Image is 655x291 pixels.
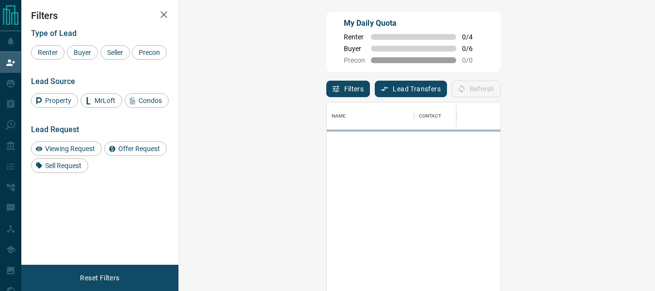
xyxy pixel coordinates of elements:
div: Contact [419,103,442,130]
div: Offer Request [104,141,167,156]
h2: Filters [31,10,169,21]
div: Condos [125,93,169,108]
span: Precon [344,56,365,64]
div: Buyer [67,45,98,60]
div: Property [31,93,78,108]
span: Viewing Request [42,145,98,153]
span: Precon [135,49,163,56]
span: Buyer [344,45,365,52]
span: Type of Lead [31,29,77,38]
div: Name [327,103,414,130]
div: MrLoft [80,93,122,108]
div: Viewing Request [31,141,102,156]
button: Reset Filters [74,270,126,286]
div: Contact [414,103,492,130]
div: Name [332,103,346,130]
span: Property [42,97,75,104]
div: Renter [31,45,64,60]
span: MrLoft [91,97,119,104]
span: 0 / 6 [462,45,483,52]
button: Lead Transfers [375,81,447,97]
span: Renter [344,33,365,41]
div: Sell Request [31,158,88,173]
span: Condos [135,97,165,104]
span: Offer Request [115,145,163,153]
span: Lead Request [31,125,79,134]
span: Buyer [70,49,95,56]
div: Seller [100,45,130,60]
span: Lead Source [31,77,75,86]
span: 0 / 0 [462,56,483,64]
span: Seller [104,49,127,56]
span: Sell Request [42,162,85,170]
span: Renter [34,49,61,56]
span: 0 / 4 [462,33,483,41]
div: Precon [132,45,167,60]
p: My Daily Quota [344,17,483,29]
button: Filters [326,81,370,97]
